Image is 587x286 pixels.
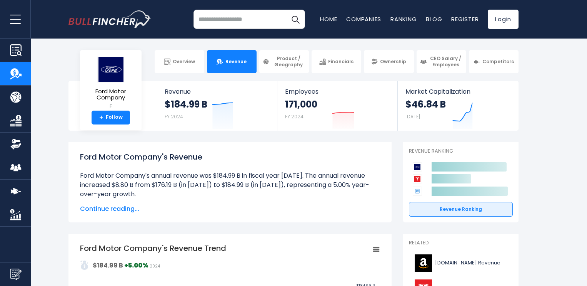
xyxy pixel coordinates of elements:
[409,148,513,155] p: Revenue Ranking
[413,162,422,172] img: Ford Motor Company competitors logo
[328,59,354,65] span: Financials
[413,187,422,196] img: General Motors Company competitors logo
[155,50,204,73] a: Overview
[414,254,433,272] img: AMZN logo
[285,88,389,95] span: Employees
[380,59,406,65] span: Ownership
[165,98,207,110] strong: $184.99 B
[277,81,397,131] a: Employees 171,000 FY 2024
[409,202,513,217] a: Revenue Ranking
[165,113,183,120] small: FY 2024
[417,50,466,73] a: CEO Salary / Employees
[68,10,151,28] a: Go to homepage
[259,50,309,73] a: Product / Geography
[124,261,148,270] strong: +5.00%
[286,10,305,29] button: Search
[346,15,381,23] a: Companies
[150,263,160,269] span: 2024
[482,59,514,65] span: Competitors
[364,50,414,73] a: Ownership
[426,15,442,23] a: Blog
[312,50,361,73] a: Financials
[68,10,151,28] img: bullfincher logo
[86,88,135,101] span: Ford Motor Company
[10,138,22,150] img: Ownership
[488,10,519,29] a: Login
[99,114,103,121] strong: +
[86,56,136,111] a: Ford Motor Company F
[409,252,513,274] a: [DOMAIN_NAME] Revenue
[451,15,479,23] a: Register
[409,240,513,246] p: Related
[165,88,270,95] span: Revenue
[207,50,257,73] a: Revenue
[390,15,417,23] a: Ranking
[405,98,446,110] strong: $46.84 B
[320,15,337,23] a: Home
[86,103,135,110] small: F
[405,88,510,95] span: Market Capitalization
[413,174,422,183] img: Tesla competitors logo
[398,81,518,131] a: Market Capitalization $46.84 B [DATE]
[225,59,247,65] span: Revenue
[285,98,317,110] strong: 171,000
[469,50,519,73] a: Competitors
[80,171,380,199] li: Ford Motor Company's annual revenue was $184.99 B in fiscal year [DATE]. The annual revenue incre...
[157,81,277,131] a: Revenue $184.99 B FY 2024
[80,151,380,163] h1: Ford Motor Company's Revenue
[272,56,305,67] span: Product / Geography
[285,113,304,120] small: FY 2024
[92,111,130,124] a: +Follow
[80,261,89,270] img: addasd
[173,59,195,65] span: Overview
[80,204,380,214] span: Continue reading...
[405,113,420,120] small: [DATE]
[429,56,463,67] span: CEO Salary / Employees
[93,261,123,270] strong: $184.99 B
[80,243,226,254] tspan: Ford Motor Company's Revenue Trend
